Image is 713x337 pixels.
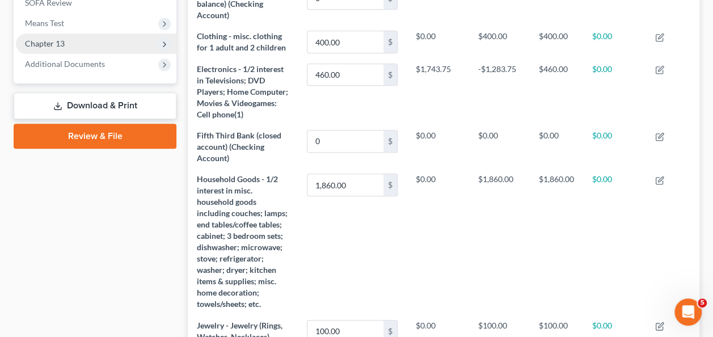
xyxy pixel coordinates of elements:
[14,92,176,119] a: Download & Print
[530,125,583,168] td: $0.00
[583,169,646,315] td: $0.00
[14,124,176,149] a: Review & File
[197,174,288,309] span: Household Goods - 1/2 interest in misc. household goods including couches; lamps; end tables/coff...
[307,130,383,152] input: 0.00
[197,64,288,119] span: Electronics - 1/2 interest in Televisions; DVD Players; Home Computer; Movies & Videogames: Cell ...
[583,125,646,168] td: $0.00
[407,169,469,315] td: $0.00
[25,39,65,48] span: Chapter 13
[530,58,583,125] td: $460.00
[383,31,397,53] div: $
[25,59,105,69] span: Additional Documents
[383,174,397,196] div: $
[530,169,583,315] td: $1,860.00
[469,169,530,315] td: $1,860.00
[469,58,530,125] td: -$1,283.75
[307,174,383,196] input: 0.00
[469,125,530,168] td: $0.00
[307,31,383,53] input: 0.00
[383,64,397,86] div: $
[407,58,469,125] td: $1,743.75
[583,58,646,125] td: $0.00
[674,298,702,326] iframe: Intercom live chat
[698,298,707,307] span: 5
[530,26,583,58] td: $400.00
[407,26,469,58] td: $0.00
[407,125,469,168] td: $0.00
[307,64,383,86] input: 0.00
[583,26,646,58] td: $0.00
[197,31,286,52] span: Clothing - misc. clothing for 1 adult and 2 children
[25,18,64,28] span: Means Test
[197,130,281,163] span: Fifth Third Bank (closed account) (Checking Account)
[383,130,397,152] div: $
[469,26,530,58] td: $400.00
